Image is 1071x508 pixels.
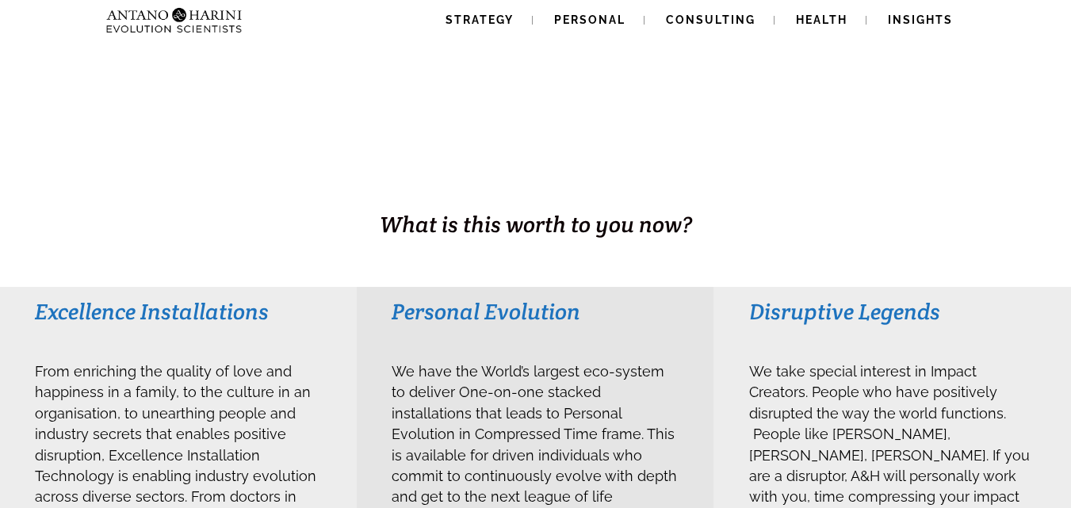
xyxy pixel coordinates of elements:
span: Strategy [446,13,514,26]
h3: Personal Evolution [392,297,678,326]
span: Health [796,13,847,26]
span: Insights [888,13,953,26]
h3: Disruptive Legends [749,297,1035,326]
span: What is this worth to you now? [380,210,692,239]
h1: BUSINESS. HEALTH. Family. Legacy [2,175,1069,208]
h3: Excellence Installations [35,297,321,326]
span: Personal [554,13,625,26]
span: Consulting [666,13,755,26]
